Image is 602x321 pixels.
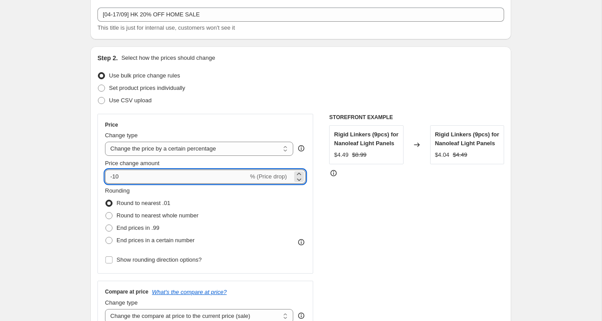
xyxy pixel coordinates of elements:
span: Set product prices individually [109,85,185,91]
button: What's the compare at price? [152,289,227,295]
span: % (Price drop) [250,173,287,180]
h2: Step 2. [97,54,118,62]
span: Round to nearest whole number [117,212,198,219]
strike: $8.99 [352,151,367,159]
span: Use bulk price change rules [109,72,180,79]
span: Price change amount [105,160,159,166]
span: End prices in .99 [117,224,159,231]
span: Rounding [105,187,130,194]
div: $4.04 [435,151,450,159]
span: Change type [105,132,138,139]
span: Use CSV upload [109,97,151,104]
span: Round to nearest .01 [117,200,170,206]
span: End prices in a certain number [117,237,194,244]
input: 30% off holiday sale [97,8,504,22]
span: Show rounding direction options? [117,256,202,263]
span: This title is just for internal use, customers won't see it [97,24,235,31]
input: -15 [105,170,248,184]
h6: STOREFRONT EXAMPLE [329,114,504,121]
span: Change type [105,299,138,306]
div: $4.49 [334,151,349,159]
div: help [297,311,306,320]
p: Select how the prices should change [121,54,215,62]
div: help [297,144,306,153]
h3: Price [105,121,118,128]
h3: Compare at price [105,288,148,295]
span: Rigid Linkers (9pcs) for Nanoleaf Light Panels [435,131,499,147]
span: Rigid Linkers (9pcs) for Nanoleaf Light Panels [334,131,398,147]
strike: $4.49 [453,151,467,159]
